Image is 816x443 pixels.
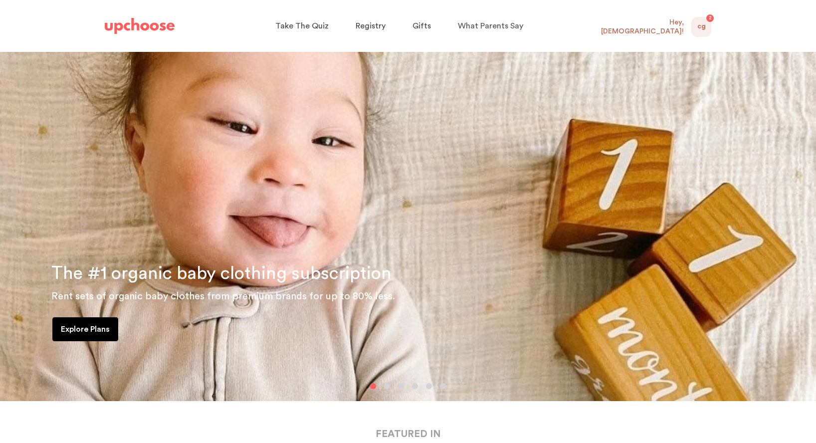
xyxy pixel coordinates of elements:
[356,16,389,36] a: Registry
[697,21,706,33] span: CG
[356,22,386,30] span: Registry
[458,16,526,36] a: What Parents Say
[105,18,175,34] img: UpChoose
[52,317,118,341] a: Explore Plans
[105,16,175,36] a: UpChoose
[412,16,434,36] a: Gifts
[275,16,332,36] a: Take The Quiz
[601,18,684,36] div: Hey, [DEMOGRAPHIC_DATA] !
[376,429,441,439] strong: FEATURED IN
[51,264,392,282] span: The #1 organic baby clothing subscription
[706,14,714,22] div: New message
[51,288,804,304] p: Rent sets of organic baby clothes from premium brands for up to 80% less.
[412,22,431,30] span: Gifts
[275,22,329,30] span: Take The Quiz
[458,22,523,30] span: What Parents Say
[61,323,110,335] p: Explore Plans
